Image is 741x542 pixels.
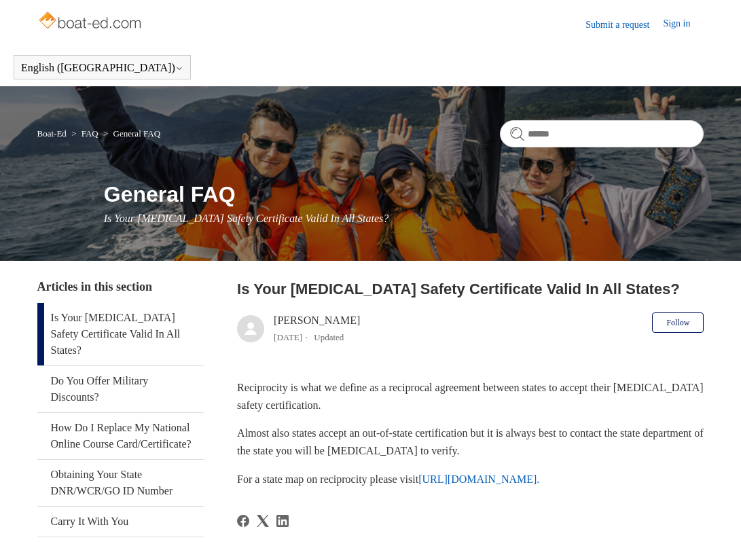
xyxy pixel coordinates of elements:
[37,366,204,412] a: Do You Offer Military Discounts?
[104,213,389,224] span: Is Your [MEDICAL_DATA] Safety Certificate Valid In All States?
[237,379,704,414] p: Reciprocity is what we define as a reciprocal agreement between states to accept their [MEDICAL_D...
[113,128,160,139] a: General FAQ
[652,312,704,333] button: Follow Article
[276,515,289,527] svg: Share this page on LinkedIn
[104,178,704,211] h1: General FAQ
[237,515,249,527] svg: Share this page on Facebook
[37,413,204,459] a: How Do I Replace My National Online Course Card/Certificate?
[37,280,152,293] span: Articles in this section
[500,120,704,147] input: Search
[314,332,344,342] li: Updated
[37,128,67,139] a: Boat-Ed
[82,128,98,139] a: FAQ
[695,496,731,532] div: Live chat
[237,471,704,488] p: For a state map on reciprocity please visit
[585,18,663,32] a: Submit a request
[37,8,145,35] img: Boat-Ed Help Center home page
[663,16,704,33] a: Sign in
[37,128,69,139] li: Boat-Ed
[37,303,204,365] a: Is Your [MEDICAL_DATA] Safety Certificate Valid In All States?
[276,515,289,527] a: LinkedIn
[257,515,269,527] svg: Share this page on X Corp
[21,62,183,74] button: English ([GEOGRAPHIC_DATA])
[257,515,269,527] a: X Corp
[237,515,249,527] a: Facebook
[69,128,101,139] li: FAQ
[237,424,704,459] p: Almost also states accept an out-of-state certification but it is always best to contact the stat...
[37,460,204,506] a: Obtaining Your State DNR/WCR/GO ID Number
[418,473,539,485] a: [URL][DOMAIN_NAME].
[101,128,160,139] li: General FAQ
[274,312,360,345] div: [PERSON_NAME]
[237,278,704,300] h2: Is Your Boating Safety Certificate Valid In All States?
[274,332,302,342] time: 03/01/2024, 14:48
[37,507,204,537] a: Carry It With You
